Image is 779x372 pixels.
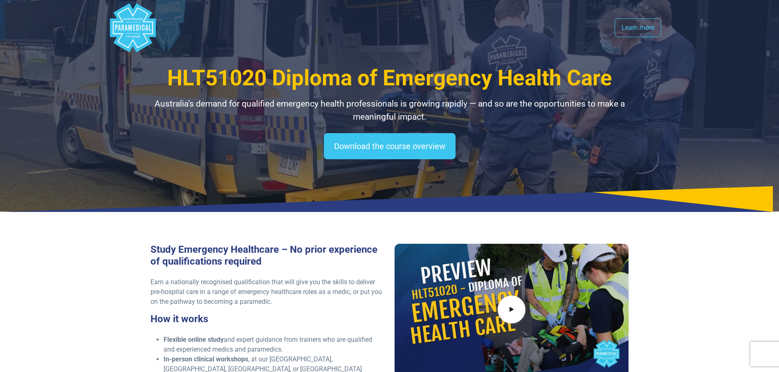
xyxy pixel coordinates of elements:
[150,244,385,267] h3: Study Emergency Healthcare – No prior experience of qualifications required
[164,335,385,354] li: and expert guidance from trainers who are qualified and experienced medics and paramedics.
[150,98,629,123] p: Australia’s demand for qualified emergency health professionals is growing rapidly — and so are t...
[615,18,661,37] a: Learn more
[167,65,612,91] span: HLT51020 Diploma of Emergency Health Care
[164,355,248,363] strong: In-person clinical workshops
[164,336,224,343] strong: Flexible online study
[150,313,385,325] h3: How it works
[150,277,385,307] p: Earn a nationally recognised qualification that will give you the skills to deliver pre-hospital ...
[324,133,456,159] a: Download the course overview
[108,3,157,52] div: Australian Paramedical College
